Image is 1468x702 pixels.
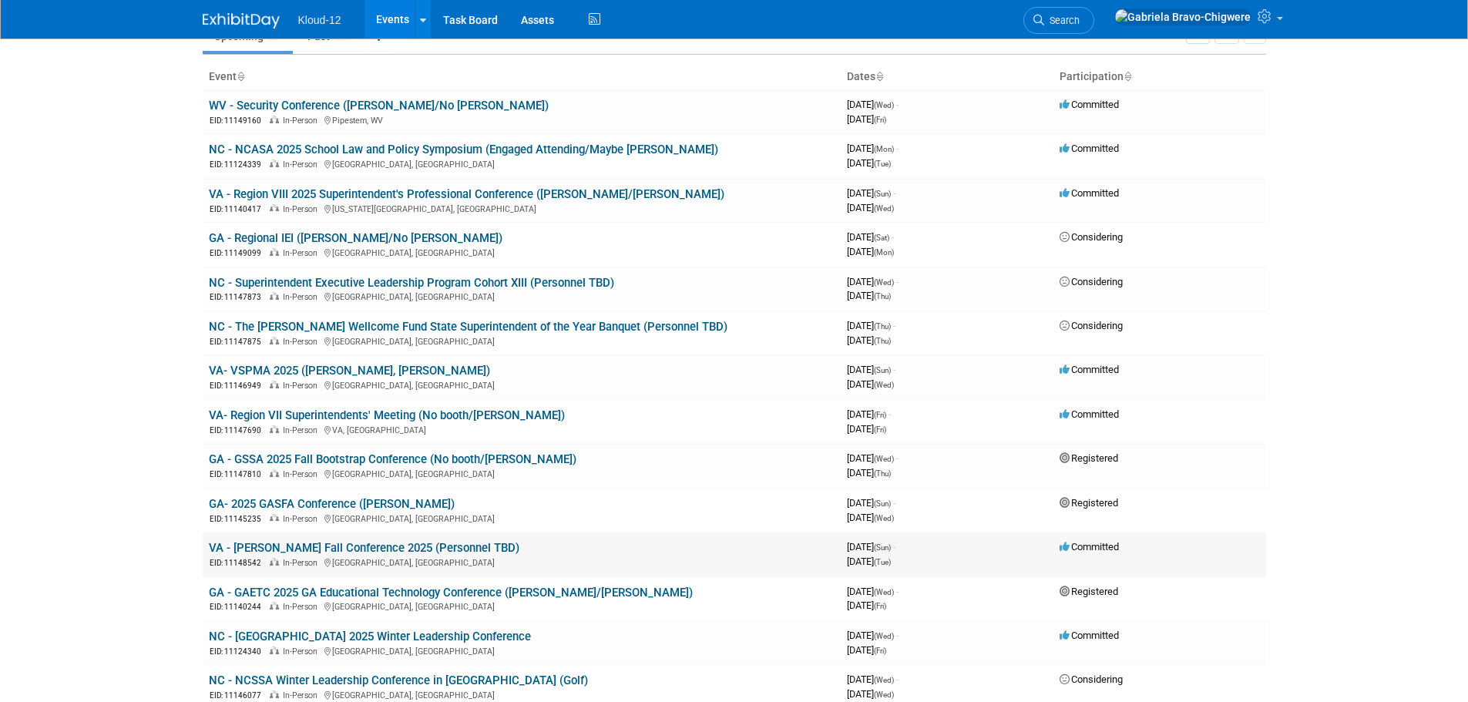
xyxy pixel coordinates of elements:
[874,558,891,566] span: (Tue)
[847,157,891,169] span: [DATE]
[1060,586,1118,597] span: Registered
[298,14,341,26] span: Kloud-12
[874,602,886,610] span: (Fri)
[1114,8,1251,25] img: Gabriela Bravo-Chigwere
[896,99,899,110] span: -
[896,143,899,154] span: -
[270,292,279,300] img: In-Person Event
[874,145,894,153] span: (Mon)
[210,647,267,656] span: EID: 11124340
[270,690,279,698] img: In-Person Event
[847,202,894,213] span: [DATE]
[210,691,267,700] span: EID: 11146077
[847,320,895,331] span: [DATE]
[210,559,267,567] span: EID: 11148542
[847,187,895,199] span: [DATE]
[283,337,322,347] span: In-Person
[210,205,267,213] span: EID: 11140417
[874,514,894,522] span: (Wed)
[283,248,322,258] span: In-Person
[874,160,891,168] span: (Tue)
[210,470,267,479] span: EID: 11147810
[874,248,894,257] span: (Mon)
[270,425,279,433] img: In-Person Event
[893,541,895,553] span: -
[874,469,891,478] span: (Thu)
[210,515,267,523] span: EID: 11145235
[1060,408,1119,420] span: Committed
[1060,673,1123,685] span: Considering
[209,364,490,378] a: VA- VSPMA 2025 ([PERSON_NAME], [PERSON_NAME])
[270,381,279,388] img: In-Person Event
[203,13,280,29] img: ExhibitDay
[210,293,267,301] span: EID: 11147873
[209,512,835,525] div: [GEOGRAPHIC_DATA], [GEOGRAPHIC_DATA]
[1060,364,1119,375] span: Committed
[847,556,891,567] span: [DATE]
[874,337,891,345] span: (Thu)
[210,338,267,346] span: EID: 11147875
[847,600,886,611] span: [DATE]
[874,381,894,389] span: (Wed)
[1060,187,1119,199] span: Committed
[283,514,322,524] span: In-Person
[209,586,693,600] a: GA - GAETC 2025 GA Educational Technology Conference ([PERSON_NAME]/[PERSON_NAME])
[270,337,279,344] img: In-Person Event
[874,366,891,375] span: (Sun)
[1060,99,1119,110] span: Committed
[209,231,502,245] a: GA - Regional IEI ([PERSON_NAME]/No [PERSON_NAME])
[896,452,899,464] span: -
[209,630,531,643] a: NC - [GEOGRAPHIC_DATA] 2025 Winter Leadership Conference
[283,690,322,700] span: In-Person
[874,588,894,596] span: (Wed)
[847,246,894,257] span: [DATE]
[283,425,322,435] span: In-Person
[1060,497,1118,509] span: Registered
[270,248,279,256] img: In-Person Event
[847,688,894,700] span: [DATE]
[270,514,279,522] img: In-Person Event
[875,70,883,82] a: Sort by Start Date
[270,116,279,123] img: In-Person Event
[847,497,895,509] span: [DATE]
[874,278,894,287] span: (Wed)
[209,276,614,290] a: NC - Superintendent Executive Leadership Program Cohort XIII (Personnel TBD)
[270,647,279,654] img: In-Person Event
[283,160,322,170] span: In-Person
[847,113,886,125] span: [DATE]
[237,70,244,82] a: Sort by Event Name
[209,452,576,466] a: GA - GSSA 2025 Fall Bootstrap Conference (No booth/[PERSON_NAME])
[283,647,322,657] span: In-Person
[210,160,267,169] span: EID: 11124339
[209,187,724,201] a: VA - Region VIII 2025 Superintendent's Professional Conference ([PERSON_NAME]/[PERSON_NAME])
[210,249,267,257] span: EID: 11149099
[283,381,322,391] span: In-Person
[847,276,899,287] span: [DATE]
[209,423,835,436] div: VA, [GEOGRAPHIC_DATA]
[892,231,894,243] span: -
[893,320,895,331] span: -
[283,558,322,568] span: In-Person
[209,202,835,215] div: [US_STATE][GEOGRAPHIC_DATA], [GEOGRAPHIC_DATA]
[209,143,718,156] a: NC - NCASA 2025 School Law and Policy Symposium (Engaged Attending/Maybe [PERSON_NAME])
[874,543,891,552] span: (Sun)
[210,116,267,125] span: EID: 11149160
[847,143,899,154] span: [DATE]
[874,455,894,463] span: (Wed)
[270,204,279,212] img: In-Person Event
[874,647,886,655] span: (Fri)
[1044,15,1080,26] span: Search
[896,673,899,685] span: -
[270,160,279,167] img: In-Person Event
[209,99,549,113] a: WV - Security Conference ([PERSON_NAME]/No [PERSON_NAME])
[847,290,891,301] span: [DATE]
[847,408,891,420] span: [DATE]
[1060,541,1119,553] span: Committed
[874,116,886,124] span: (Fri)
[847,452,899,464] span: [DATE]
[847,231,894,243] span: [DATE]
[874,190,891,198] span: (Sun)
[847,541,895,553] span: [DATE]
[283,602,322,612] span: In-Person
[1060,452,1118,464] span: Registered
